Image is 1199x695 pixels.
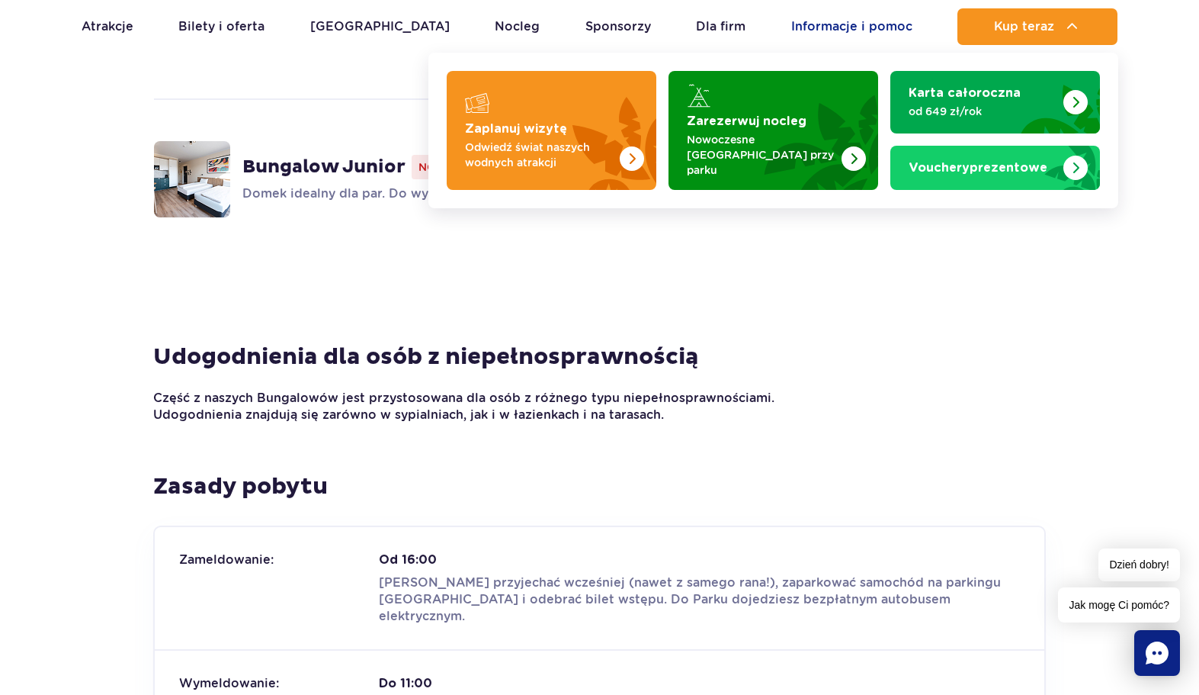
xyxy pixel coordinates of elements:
[447,71,656,190] a: Zaplanuj wizytę
[687,132,835,178] p: Nowoczesne [GEOGRAPHIC_DATA] przy parku
[1058,587,1180,623] span: Jak mogę Ci pomóc?
[82,8,133,45] a: Atrakcje
[668,71,878,190] a: Zarezerwuj nocleg
[379,675,432,692] strong: Do 11:00
[957,8,1117,45] button: Kup teraz
[791,8,912,45] a: Informacje i pomoc
[179,675,379,692] span: Wymeldowanie:
[178,8,264,45] a: Bilety i oferta
[909,87,1021,99] strong: Karta całoroczna
[153,472,1046,501] h4: Zasady pobytu
[1098,549,1180,581] span: Dzień dobry!
[242,185,1022,204] p: Domek idealny dla par. Do wyboru wariant z jednym i dwoma łóżkami.
[994,20,1054,34] span: Kup teraz
[890,71,1100,134] a: Karta całoroczna
[687,115,806,127] strong: Zarezerwuj nocleg
[465,123,567,135] strong: Zaplanuj wizytę
[909,162,1047,174] strong: prezentowe
[179,552,379,568] span: Zameldowanie:
[585,8,651,45] a: Sponsorzy
[1134,630,1180,676] div: Chat
[153,390,790,423] p: Część z naszych Bungalowów jest przystosowana dla osób z różnego typu niepełnosprawnościami. Udog...
[379,574,1020,625] p: [PERSON_NAME] przyjechać wcześniej (nawet z samego rana!), zaparkować samochód na parkingu [GEOGR...
[379,552,1020,568] strong: Od 16:00
[465,140,614,170] p: Odwiedź świat naszych wodnych atrakcji
[890,146,1100,190] a: Vouchery prezentowe
[495,8,540,45] a: Nocleg
[909,162,970,174] span: Vouchery
[310,8,450,45] a: [GEOGRAPHIC_DATA]
[412,155,478,179] span: Nowość
[153,343,1046,372] h4: Udogodnienia dla osób z niepełnosprawnością
[242,156,406,179] strong: Bungalow Junior
[909,104,1057,119] p: od 649 zł/rok
[696,8,745,45] a: Dla firm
